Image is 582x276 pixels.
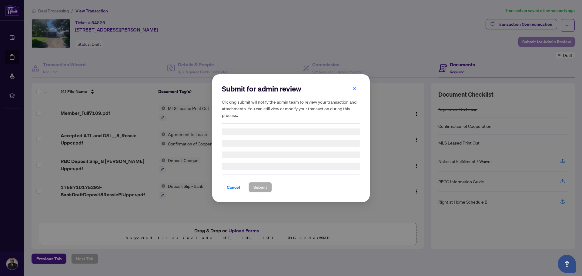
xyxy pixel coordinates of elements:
[222,182,245,192] button: Cancel
[222,98,360,118] h5: Clicking submit will notify the admin team to review your transaction and attachments. You can st...
[222,84,360,94] h2: Submit for admin review
[227,182,240,192] span: Cancel
[249,182,272,192] button: Submit
[558,255,576,273] button: Open asap
[353,86,357,90] span: close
